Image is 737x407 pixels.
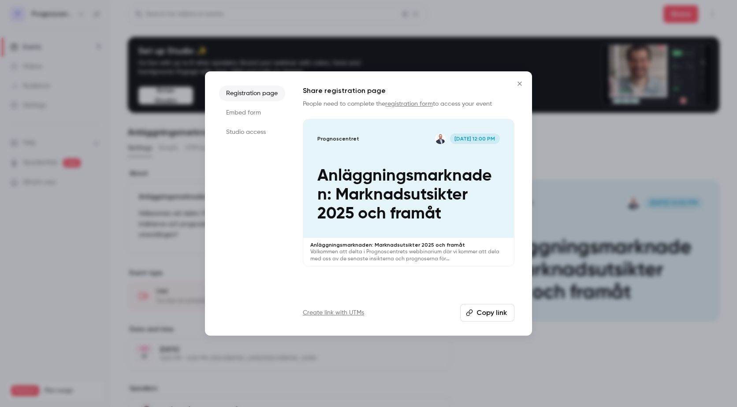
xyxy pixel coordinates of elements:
[511,75,529,92] button: Close
[219,85,285,101] li: Registration page
[303,85,514,96] h1: Share registration page
[310,241,507,248] p: Anläggningsmarknaden: Marknadsutsikter 2025 och framåt
[303,308,364,317] a: Create link with UTMs
[385,101,433,107] a: registration form
[310,248,507,263] p: Välkommen att delta i Prognoscentrets webbinarium där vi kommer att dela med oss av de senaste in...
[460,304,514,322] button: Copy link
[219,105,285,121] li: Embed form
[317,135,359,142] p: Prognoscentret
[317,166,500,224] p: Anläggningsmarknaden: Marknadsutsikter 2025 och framåt
[450,133,500,144] span: [DATE] 12:00 PM
[303,119,514,266] a: PrognoscentretMårten Pappila[DATE] 12:00 PMAnläggningsmarknaden: Marknadsutsikter 2025 och framåt...
[435,133,446,144] img: Mårten Pappila
[303,100,514,108] p: People need to complete the to access your event
[219,124,285,140] li: Studio access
